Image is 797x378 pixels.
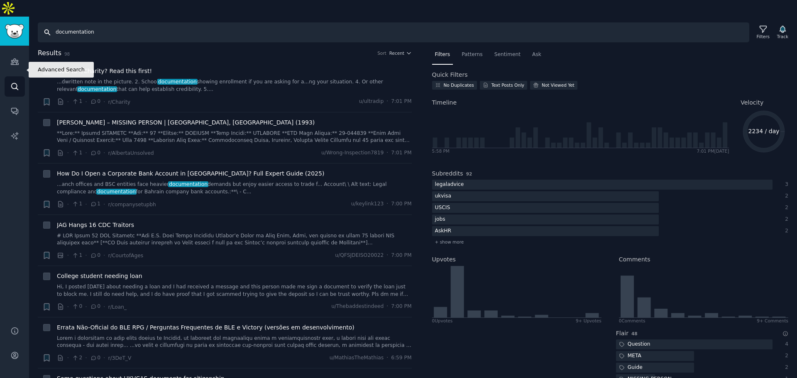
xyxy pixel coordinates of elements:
span: 48 [631,331,638,336]
span: 1 [72,252,82,259]
div: 7:01 PM [DATE] [697,148,729,154]
a: Lorem i dolorsitam co adip elits doeius te Incidid, ut laboreet dol magnaaliqu enima m veniamquis... [57,335,412,349]
span: · [386,303,388,310]
span: · [85,302,87,311]
span: · [67,302,69,311]
span: · [67,149,69,157]
span: Sentiment [494,51,521,59]
a: Errata Não-Oficial do BLE RPG / Perguntas Frequentes de BLE e Victory (versões em desenvolvimento) [57,323,354,332]
span: · [67,251,69,260]
span: r/AlbertaUnsolved [108,150,154,156]
span: 7:00 PM [391,303,411,310]
span: 7:00 PM [391,252,411,259]
div: Sort [377,50,386,56]
span: · [386,354,388,362]
span: 1 [72,98,82,105]
div: jobs [432,215,448,225]
span: · [67,200,69,209]
div: Text Posts Only [491,82,524,88]
span: documentation [96,189,136,195]
span: r/3DeT_V [108,355,131,361]
span: r/companysetupbh [108,202,156,207]
div: 9+ Upvotes [576,318,601,324]
a: # LOR Ipsum 52 DOL Sitametc **Adi E.S. Doei Tempo Incididu Utlabor’e Dolor ma Aliq Enim, Admi, ve... [57,232,412,247]
div: 2 [781,216,789,223]
span: 0 [72,303,82,310]
div: 4 [781,341,789,348]
span: 7:01 PM [391,98,411,105]
h2: Comments [619,255,650,264]
span: · [85,149,87,157]
div: Filters [757,34,770,39]
text: 2234 / day [748,128,780,134]
span: · [103,98,105,106]
span: · [103,149,105,157]
a: ...dwritten note in the picture. 2. Schooldocumentationshowing enrollment if you are asking for a... [57,78,412,93]
span: 0 [90,98,100,105]
h2: Upvotes [432,255,456,264]
div: ukvisa [432,191,454,202]
span: · [85,251,87,260]
span: u/Thebaddestindeed [331,303,384,310]
span: 0 [90,303,100,310]
div: 5:58 PM [432,148,450,154]
span: · [85,354,87,362]
span: u/QFSJDEISO20022 [335,252,384,259]
span: · [103,302,105,311]
span: 2 [72,354,82,362]
span: u/MathiasTheMathias [330,354,384,362]
span: · [85,98,87,106]
span: · [386,200,388,208]
span: + show more [435,239,464,245]
a: **Lore:** Ipsumd SITAMETC **Adi:** 97 **Elitse:** DOEIUSM **Temp Incidi:** UTLABORE **ETD Magn Al... [57,130,412,144]
h2: Flair [616,329,628,338]
button: Track [774,24,791,41]
div: 2 [781,352,789,360]
span: r/Loan_ [108,304,127,310]
span: · [103,354,105,362]
div: 0 Upvote s [432,318,453,324]
div: USCIS [432,203,453,213]
span: Ask [532,51,541,59]
a: JAG Hangs 16 CDC Traitors [57,221,134,229]
button: Recent [389,50,412,56]
span: 6:59 PM [391,354,411,362]
a: How Do I Open a Corporate Bank Account in [GEOGRAPHIC_DATA]? Full Expert Guide (2025) [57,169,324,178]
div: Question [616,339,653,350]
div: 2 [781,193,789,200]
span: 1 [90,200,100,208]
span: u/Wrong-Inspection7819 [321,149,384,157]
div: 0 Comment s [619,318,645,324]
input: Search Keyword [38,22,749,42]
a: New to r/Charity? Read this first! [57,67,152,76]
span: 0 [90,354,100,362]
a: College student needing loan [57,272,142,280]
div: AskHR [432,226,455,237]
span: Timeline [432,98,457,107]
a: ...anch offices and BSC entities face heavierdocumentationdemands but enjoy easier access to trad... [57,181,412,195]
div: No Duplicates [444,82,474,88]
span: 7:01 PM [391,149,411,157]
span: documentation [157,79,197,85]
span: · [85,200,87,209]
span: r/CourtofAges [108,253,143,259]
span: u/keylink123 [351,200,384,208]
span: documentation [168,181,208,187]
span: · [67,354,69,362]
h2: Subreddits [432,169,463,178]
div: legaladvice [432,180,467,190]
span: Filters [435,51,450,59]
a: Hi, I posted [DATE] about needing a loan and I had received a message and this person made me sig... [57,283,412,298]
span: Recent [389,50,404,56]
a: [PERSON_NAME] – MISSING PERSON | [GEOGRAPHIC_DATA], [GEOGRAPHIC_DATA] (1993) [57,118,315,127]
span: u/ultradip [359,98,384,105]
span: · [386,98,388,105]
div: 2 [781,227,789,235]
img: GummySearch logo [5,24,24,39]
div: Not Viewed Yet [542,82,575,88]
